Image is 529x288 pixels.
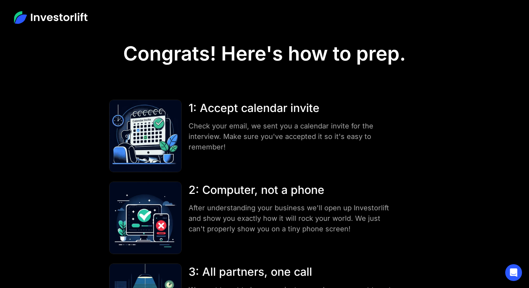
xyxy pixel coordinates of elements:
[189,264,396,280] div: 3: All partners, one call
[189,100,396,117] div: 1: Accept calendar invite
[505,264,522,281] div: Open Intercom Messenger
[189,182,396,198] div: 2: Computer, not a phone
[189,203,396,234] div: After understanding your business we'll open up Investorlift and show you exactly how it will roc...
[189,121,396,152] div: Check your email, we sent you a calendar invite for the interview. Make sure you've accepted it s...
[123,42,406,65] h1: Congrats! Here's how to prep.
